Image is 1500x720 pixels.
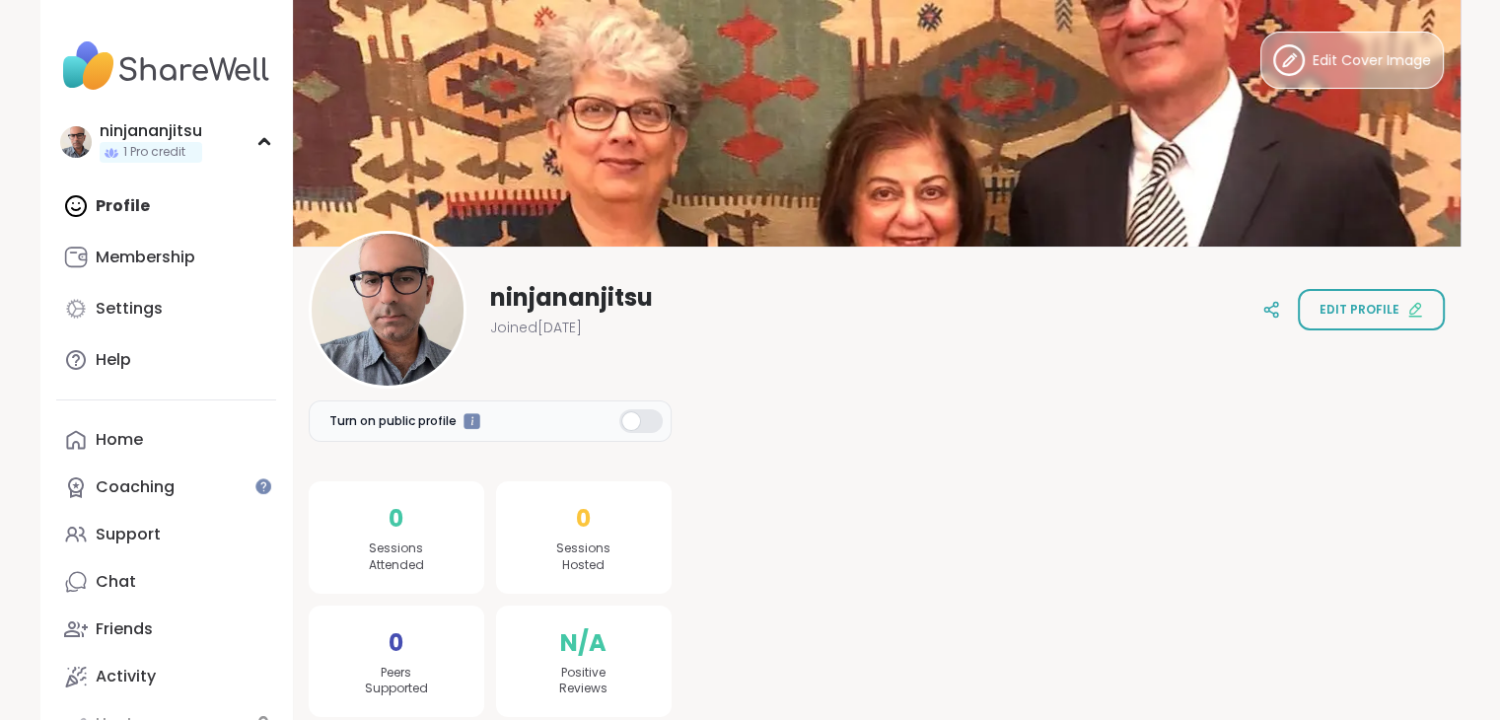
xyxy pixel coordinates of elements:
[96,666,156,687] div: Activity
[56,416,276,464] a: Home
[96,571,136,593] div: Chat
[96,247,195,268] div: Membership
[312,234,464,386] img: ninjananjitsu
[100,120,202,142] div: ninjananjitsu
[60,126,92,158] img: ninjananjitsu
[56,234,276,281] a: Membership
[559,665,607,698] span: Positive Reviews
[329,412,457,430] span: Turn on public profile
[490,282,653,314] span: ninjananjitsu
[96,298,163,320] div: Settings
[56,558,276,606] a: Chat
[56,336,276,384] a: Help
[560,625,607,661] span: N/A
[1298,289,1445,330] button: Edit profile
[96,476,175,498] div: Coaching
[96,349,131,371] div: Help
[255,478,271,494] iframe: Spotlight
[56,653,276,700] a: Activity
[464,413,480,430] iframe: Spotlight
[96,429,143,451] div: Home
[1320,301,1399,319] span: Edit profile
[56,32,276,101] img: ShareWell Nav Logo
[96,524,161,545] div: Support
[1313,50,1431,71] span: Edit Cover Image
[389,625,403,661] span: 0
[56,464,276,511] a: Coaching
[365,665,428,698] span: Peers Supported
[389,501,403,537] span: 0
[1260,32,1444,89] button: Edit Cover Image
[556,540,610,574] span: Sessions Hosted
[96,618,153,640] div: Friends
[490,318,582,337] span: Joined [DATE]
[56,285,276,332] a: Settings
[123,144,185,161] span: 1 Pro credit
[56,606,276,653] a: Friends
[56,511,276,558] a: Support
[576,501,591,537] span: 0
[369,540,424,574] span: Sessions Attended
